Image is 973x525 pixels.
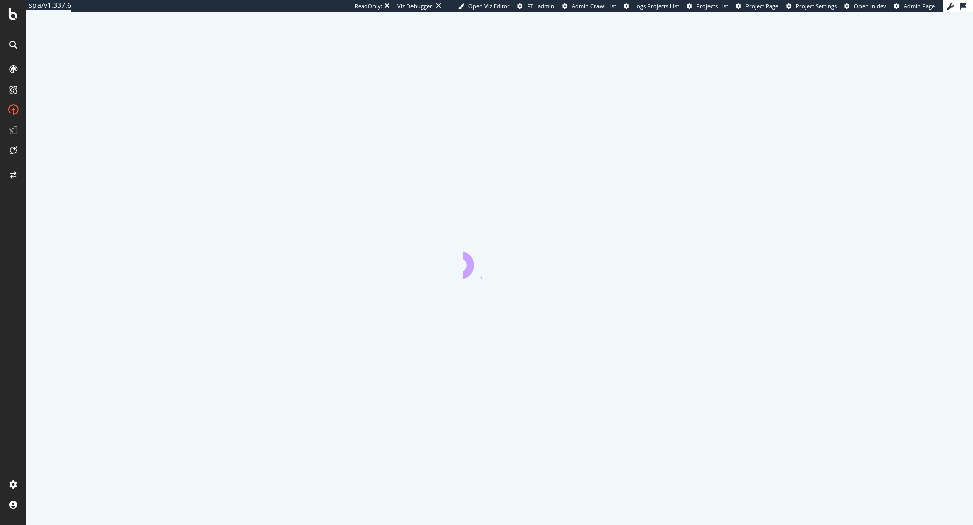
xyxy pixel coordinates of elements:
span: Logs Projects List [633,2,679,10]
a: Logs Projects List [624,2,679,10]
span: Open Viz Editor [468,2,510,10]
span: Open in dev [854,2,886,10]
a: Open in dev [844,2,886,10]
a: Admin Crawl List [562,2,616,10]
a: FTL admin [517,2,554,10]
span: Project Settings [796,2,837,10]
span: FTL admin [527,2,554,10]
a: Project Page [736,2,778,10]
a: Admin Page [894,2,935,10]
a: Projects List [687,2,728,10]
span: Admin Crawl List [572,2,616,10]
div: animation [463,243,536,279]
span: Admin Page [904,2,935,10]
div: ReadOnly: [355,2,382,10]
span: Project Page [745,2,778,10]
a: Project Settings [786,2,837,10]
span: Projects List [696,2,728,10]
div: Viz Debugger: [397,2,434,10]
a: Open Viz Editor [458,2,510,10]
